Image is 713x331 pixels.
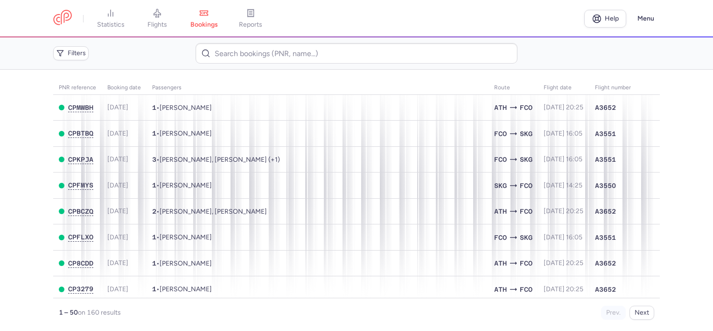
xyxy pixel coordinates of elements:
[68,233,93,241] button: CPFLXO
[544,181,582,189] span: [DATE] 14:25
[78,309,121,317] span: on 160 results
[227,8,274,29] a: reports
[595,129,616,138] span: A3551
[632,10,660,28] button: Menu
[87,8,134,29] a: statistics
[239,21,262,29] span: reports
[160,259,212,267] span: Caterina MANFREDI CLARKE
[134,8,181,29] a: flights
[107,155,128,163] span: [DATE]
[544,233,582,241] span: [DATE] 16:05
[544,155,582,163] span: [DATE] 16:05
[160,156,280,164] span: Eduardo ANDRIA, Ersilia BRANCACCIO, Alberto ANDRIA
[147,81,489,95] th: Passengers
[107,103,128,111] span: [DATE]
[152,181,156,189] span: 1
[595,207,616,216] span: A3652
[68,208,93,216] button: CPBCZQ
[152,130,156,137] span: 1
[629,306,654,320] button: Next
[68,50,86,57] span: Filters
[152,233,156,241] span: 1
[107,130,128,137] span: [DATE]
[494,206,507,216] span: Athens International Airport, Athens, Greece
[53,46,89,60] button: Filters
[181,8,227,29] a: bookings
[68,181,93,189] button: CPFMYS
[152,285,156,293] span: 1
[59,309,78,317] strong: 1 – 50
[53,10,72,27] a: CitizenPlane red outlined logo
[605,15,619,22] span: Help
[494,154,507,165] span: Leonardo Da Vinci (Fiumicino), Roma, Italy
[152,208,156,215] span: 2
[107,285,128,293] span: [DATE]
[595,103,616,112] span: A3652
[68,233,93,241] span: CPFLXO
[97,21,125,29] span: statistics
[520,180,532,191] span: FCO
[68,130,93,137] button: CPBTBQ
[544,207,583,215] span: [DATE] 20:25
[107,207,128,215] span: [DATE]
[107,181,128,189] span: [DATE]
[494,232,507,243] span: Leonardo Da Vinci (Fiumicino), Roma, Italy
[489,81,538,95] th: Route
[520,232,532,243] span: Macedonia International, Thessaloníki, Greece
[160,208,267,216] span: Valeria ARNALDI, Matteo DI STEFANO
[595,181,616,190] span: A3550
[544,130,582,137] span: [DATE] 16:05
[544,285,583,293] span: [DATE] 20:25
[584,10,626,28] a: Help
[589,81,636,95] th: Flight number
[152,130,212,137] span: •
[68,104,93,112] button: CPMWBH
[494,102,507,113] span: Athens International Airport, Athens, Greece
[152,259,212,267] span: •
[494,129,507,139] span: FCO
[107,259,128,267] span: [DATE]
[494,180,507,191] span: Macedonia International, Thessaloníki, Greece
[152,259,156,267] span: 1
[152,285,212,293] span: •
[520,129,532,139] span: SKG
[494,258,507,268] span: ATH
[595,233,616,242] span: A3551
[544,259,583,267] span: [DATE] 20:25
[190,21,218,29] span: bookings
[53,81,102,95] th: PNR reference
[152,104,156,111] span: 1
[68,104,93,111] span: CPMWBH
[152,156,280,164] span: •
[68,285,93,293] button: CP3279
[520,258,532,268] span: FCO
[520,154,532,165] span: Macedonia International, Thessaloníki, Greece
[595,259,616,268] span: A3652
[152,104,212,112] span: •
[196,43,517,64] input: Search bookings (PNR, name...)
[152,181,212,189] span: •
[160,130,212,137] span: Androniki PAPATHANASI
[595,155,616,164] span: A3551
[107,233,128,241] span: [DATE]
[494,284,507,295] span: Athens International Airport, Athens, Greece
[520,206,532,216] span: Leonardo Da Vinci (Fiumicino), Roma, Italy
[102,81,147,95] th: Booking date
[152,156,156,163] span: 3
[601,306,626,320] button: Prev.
[160,285,212,293] span: Valeria FINOCCHIARO
[68,156,93,164] button: CPKPJA
[152,233,212,241] span: •
[68,259,93,267] button: CP8CDD
[160,181,212,189] span: Dimitrios KAPLANIS
[68,285,93,293] span: CP3279
[520,284,532,295] span: FCO
[147,21,167,29] span: flights
[538,81,589,95] th: flight date
[152,208,267,216] span: •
